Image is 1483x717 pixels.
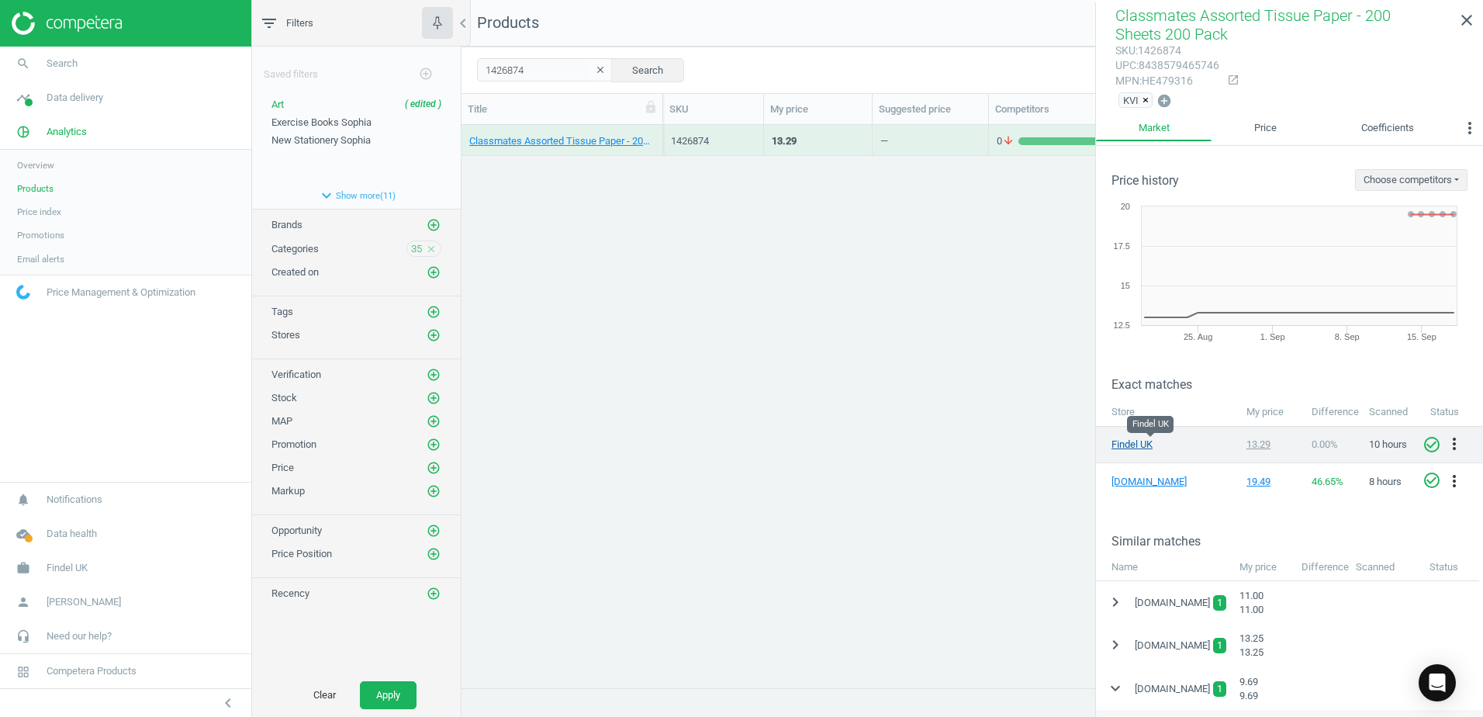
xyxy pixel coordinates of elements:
button: expand_more [1101,674,1129,703]
button: add_circle_outline [426,390,441,406]
i: headset_mic [9,622,38,651]
div: 19.49 [1246,475,1297,489]
a: open_in_new [1219,74,1239,88]
i: filter_list [260,14,278,33]
span: [DOMAIN_NAME] [1135,639,1210,653]
span: 10 hours [1369,438,1407,450]
div: : 8438579465746 [1115,58,1219,73]
span: Opportunity [271,525,322,536]
button: Clear [297,681,352,709]
i: timeline [9,83,38,113]
div: 1426874 [671,134,755,148]
i: person [9,587,38,617]
div: ( edited ) [405,98,441,112]
button: chevron_left [209,693,247,713]
span: Price [271,462,294,473]
span: Data delivery [47,91,103,105]
div: Title [468,102,656,116]
div: Competitors [995,102,1168,116]
button: chevron_right [1101,588,1129,617]
span: Recency [271,587,309,599]
span: Categories [271,243,319,255]
span: Price index [17,206,61,218]
tspan: 1. Sep [1260,332,1285,341]
span: Products [17,182,54,195]
span: 11.00 11.00 [1239,590,1263,615]
span: Brands [271,219,302,230]
i: add_circle_outline [419,67,433,81]
span: sku [1115,44,1136,57]
i: add_circle_outline [427,218,441,232]
span: Stores [271,329,300,341]
span: Classmates Assorted Tissue Paper - 200 Sheets 200 Pack [1115,6,1391,43]
button: add_circle_outline [426,304,441,320]
span: Art [271,99,284,110]
i: expand_more [1106,679,1125,698]
div: grid [461,125,1483,676]
div: Open Intercom Messenger [1419,664,1456,701]
i: open_in_new [1227,74,1239,86]
i: add_circle [1156,93,1172,109]
button: add_circle_outline [426,327,441,343]
button: add_circle_outline [426,265,441,280]
div: Suggested price [879,102,982,116]
div: My price [770,102,866,116]
h3: Similar matches [1111,534,1483,549]
div: Saved filters [252,47,461,90]
div: Status [1422,552,1479,581]
span: New Stationery Sophia [271,134,371,146]
i: more_vert [1461,119,1479,137]
i: chevron_left [454,14,472,33]
i: add_circle_outline [427,484,441,498]
div: My price [1232,552,1294,581]
i: work [9,553,38,583]
span: 1 [1217,595,1222,611]
span: × [1142,95,1149,106]
i: arrow_downward [1002,134,1015,148]
input: SKU/Title search [477,58,613,81]
button: × [1142,93,1152,107]
i: clear [595,64,606,75]
i: add_circle_outline [427,368,441,382]
i: add_circle_outline [427,587,441,601]
i: more_vert [1445,435,1464,453]
button: Search [611,58,684,81]
span: Data health [47,527,97,541]
span: mpn [1115,74,1139,87]
i: expand_more [317,186,336,205]
div: 13.29 [772,134,797,148]
span: 1 [1217,681,1222,697]
h3: Price history [1111,173,1179,188]
span: 13.25 13.25 [1239,632,1263,658]
span: Created on [271,266,319,278]
span: Products [477,13,539,32]
span: Tags [271,306,293,317]
text: 20 [1121,202,1130,211]
div: : 1426874 [1115,43,1219,58]
i: chevron_right [1106,636,1125,654]
i: add_circle_outline [427,524,441,538]
button: Apply [360,681,417,709]
text: 17.5 [1114,241,1130,251]
i: check_circle_outline [1423,435,1441,454]
h3: Exact matches [1111,377,1483,392]
i: check_circle_outline [1423,471,1441,490]
i: add_circle_outline [427,438,441,452]
i: add_circle_outline [427,328,441,342]
span: Promotion [271,438,316,450]
i: search [9,49,38,78]
button: Choose competitors [1355,169,1467,191]
i: close [1457,11,1476,29]
button: add_circle_outline [410,58,441,90]
button: add_circle_outline [426,437,441,452]
span: Filters [286,16,313,30]
span: Price Position [271,548,332,559]
span: Overview [17,159,54,171]
span: Exercise Books Sophia [271,116,372,128]
th: My price [1239,397,1304,427]
span: Analytics [47,125,87,139]
span: [PERSON_NAME] [47,595,121,609]
th: Difference [1304,397,1361,427]
th: Store [1096,397,1239,427]
div: SKU [669,102,757,116]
